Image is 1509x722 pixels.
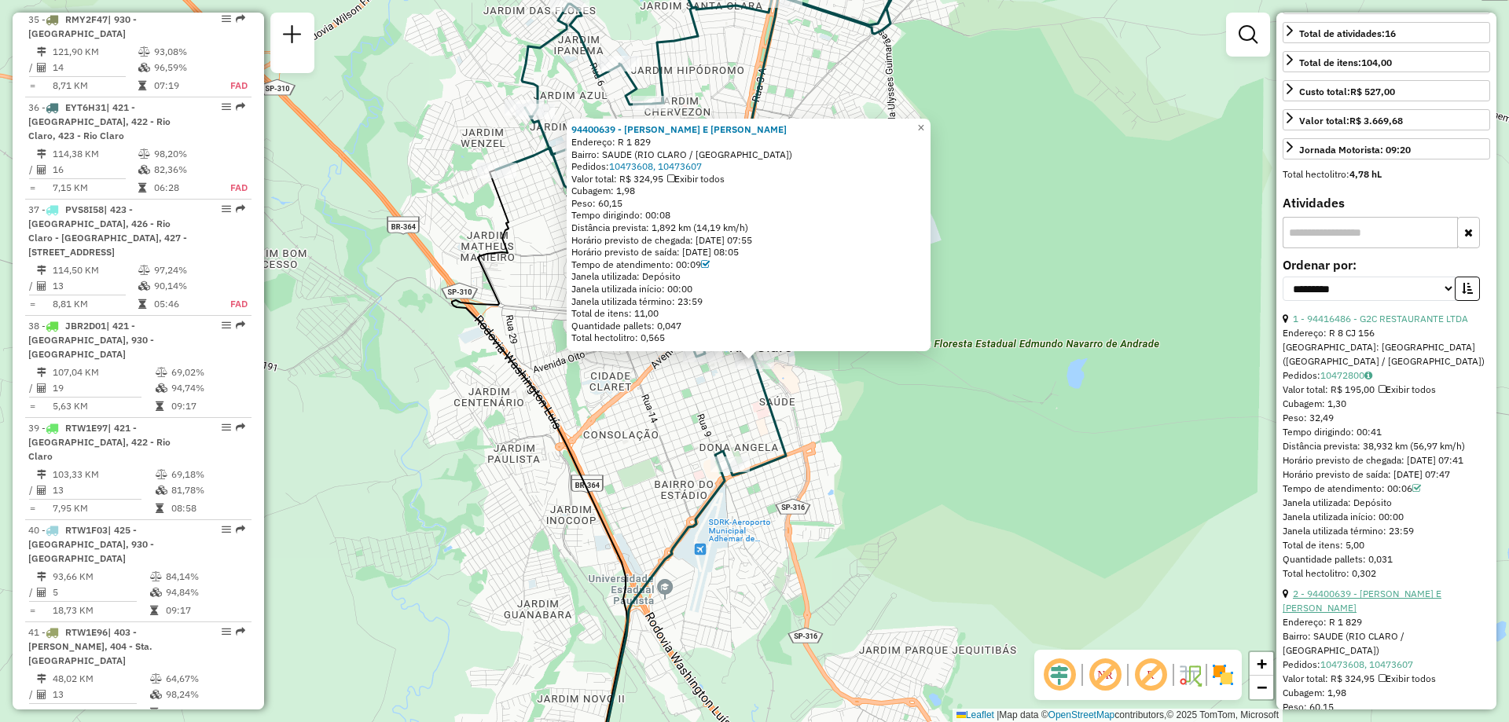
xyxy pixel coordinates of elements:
div: Endereço: R 1 829 [571,136,926,148]
div: Quantidade pallets: 0,031 [1283,552,1490,566]
td: / [28,482,36,498]
strong: R$ 527,00 [1350,86,1395,97]
i: Distância Total [37,266,46,275]
span: Peso: 60,15 [1283,701,1334,713]
h4: Atividades [1283,196,1490,211]
div: Endereço: R 1 829 [1283,615,1490,629]
a: 10472800 [1320,369,1372,381]
div: Valor total: R$ 324,95 [1283,672,1490,686]
td: 13 [52,278,138,294]
i: Distância Total [37,572,46,581]
div: Distância prevista: 1,892 km (14,19 km/h) [571,222,926,234]
span: 35 - [28,13,137,39]
td: / [28,162,36,178]
img: Exibir/Ocultar setores [1210,662,1235,687]
td: 114,38 KM [52,146,138,162]
div: Valor total: [1299,114,1403,128]
a: Zoom out [1250,676,1273,699]
em: Rota exportada [236,525,245,534]
div: Pedidos: [571,160,926,173]
em: Rota exportada [236,102,245,112]
span: 39 - [28,422,171,462]
div: Total de itens: 5,00 [1283,538,1490,552]
em: Rota exportada [236,14,245,24]
a: Nova sessão e pesquisa [277,19,308,54]
span: EYT6H31 [65,101,106,113]
td: 19 [52,380,155,396]
span: RTW1E97 [65,422,108,434]
span: | 421 - [GEOGRAPHIC_DATA], 930 - [GEOGRAPHIC_DATA] [28,320,154,360]
i: % de utilização da cubagem [156,383,167,393]
td: = [28,705,36,720]
i: % de utilização do peso [150,674,162,684]
span: Exibir rótulo [1132,656,1169,694]
em: Opções [222,14,231,24]
td: 3,69 KM [52,705,149,720]
span: | 423 - [GEOGRAPHIC_DATA], 426 - Rio Claro - [GEOGRAPHIC_DATA], 427 - [STREET_ADDRESS] [28,203,187,258]
a: Total de itens:104,00 [1283,51,1490,72]
td: FAD [215,296,248,312]
td: 93,08% [153,44,215,60]
div: Tempo dirigindo: 00:41 [1283,425,1490,439]
span: Exibir NR [1086,656,1124,694]
em: Opções [222,102,231,112]
i: % de utilização da cubagem [150,588,162,597]
span: Peso: 32,49 [1283,412,1334,423]
span: | 425 - [GEOGRAPHIC_DATA], 930 - [GEOGRAPHIC_DATA] [28,524,154,564]
i: Total de Atividades [37,63,46,72]
a: Custo total:R$ 527,00 [1283,80,1490,101]
i: % de utilização do peso [156,470,167,479]
a: Jornada Motorista: 09:20 [1283,138,1490,159]
i: % de utilização da cubagem [156,486,167,495]
i: Tempo total em rota [138,81,146,90]
div: Total hectolitro: 0,302 [1283,566,1490,581]
i: Distância Total [37,47,46,57]
div: Janela utilizada término: 23:59 [1283,524,1490,538]
span: RTW1E96 [65,626,108,638]
strong: 4,78 hL [1349,168,1382,180]
span: 38 - [28,320,154,360]
td: 7,15 KM [52,180,138,196]
span: 36 - [28,101,171,141]
td: 81,78% [171,482,245,498]
span: | 421 - [GEOGRAPHIC_DATA], 422 - Rio Claro, 423 - Rio Claro [28,101,171,141]
td: = [28,500,36,516]
span: × [917,121,924,134]
div: Horário previsto de saída: [DATE] 08:05 [571,246,926,258]
td: 69,18% [171,467,245,482]
em: Rota exportada [236,204,245,214]
span: Total de atividades: [1299,27,1396,39]
i: % de utilização da cubagem [138,281,150,291]
em: Opções [222,627,231,636]
div: [GEOGRAPHIC_DATA]: [GEOGRAPHIC_DATA] ([GEOGRAPHIC_DATA] / [GEOGRAPHIC_DATA]) [1283,340,1490,368]
span: 37 - [28,203,187,258]
span: 40 - [28,524,154,564]
td: 97,24% [153,262,215,278]
td: / [28,278,36,294]
span: Cubagem: 1,98 [1283,687,1346,698]
div: Janela utilizada término: 23:59 [571,295,926,308]
em: Rota exportada [236,423,245,432]
div: Jornada Motorista: 09:20 [1299,143,1411,157]
div: Tempo de atendimento: 00:09 [571,258,926,271]
i: Observações [1364,371,1372,380]
a: 10473608, 10473607 [609,160,702,172]
span: JBR2D01 [65,320,106,332]
div: Tempo de atendimento: 00:06 [1283,482,1490,496]
i: Distância Total [37,149,46,159]
i: Tempo total em rota [138,183,146,192]
a: Com service time [701,258,710,270]
div: Distância prevista: 38,932 km (56,97 km/h) [1283,439,1490,453]
td: 69,02% [171,365,245,380]
td: 5 [52,585,149,600]
div: Pedidos: [1283,368,1490,383]
div: Horário previsto de chegada: [DATE] 07:55 [571,234,926,247]
i: % de utilização da cubagem [138,63,150,72]
button: Ordem crescente [1455,277,1480,301]
span: Peso: 60,15 [571,197,622,209]
td: 13 [52,687,149,702]
i: Distância Total [37,368,46,377]
td: 09:17 [171,398,245,414]
div: Map data © contributors,© 2025 TomTom, Microsoft [953,709,1283,722]
td: 82,36% [153,162,215,178]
